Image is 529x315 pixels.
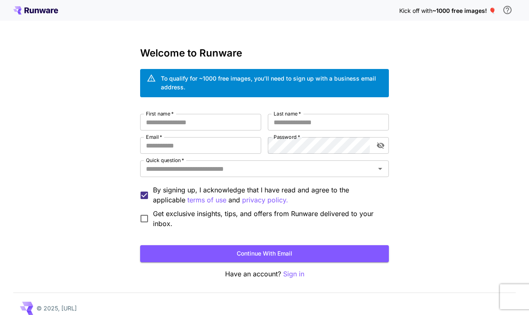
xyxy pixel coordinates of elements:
[499,2,516,18] button: In order to qualify for free credit, you need to sign up with a business email address and click ...
[399,7,432,14] span: Kick off with
[374,163,386,175] button: Open
[146,157,184,164] label: Quick question
[153,185,382,205] p: By signing up, I acknowledge that I have read and agree to the applicable and
[140,47,389,59] h3: Welcome to Runware
[36,304,77,313] p: © 2025, [URL]
[187,195,226,205] p: terms of use
[146,110,174,117] label: First name
[373,138,388,153] button: toggle password visibility
[432,7,496,14] span: ~1000 free images! 🎈
[187,195,226,205] button: By signing up, I acknowledge that I have read and agree to the applicable and privacy policy.
[274,133,300,140] label: Password
[242,195,288,205] p: privacy policy.
[153,209,382,229] span: Get exclusive insights, tips, and offers from Runware delivered to your inbox.
[140,245,389,262] button: Continue with email
[274,110,301,117] label: Last name
[146,133,162,140] label: Email
[283,269,304,279] button: Sign in
[161,74,382,91] div: To qualify for ~1000 free images, you’ll need to sign up with a business email address.
[242,195,288,205] button: By signing up, I acknowledge that I have read and agree to the applicable terms of use and
[140,269,389,279] p: Have an account?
